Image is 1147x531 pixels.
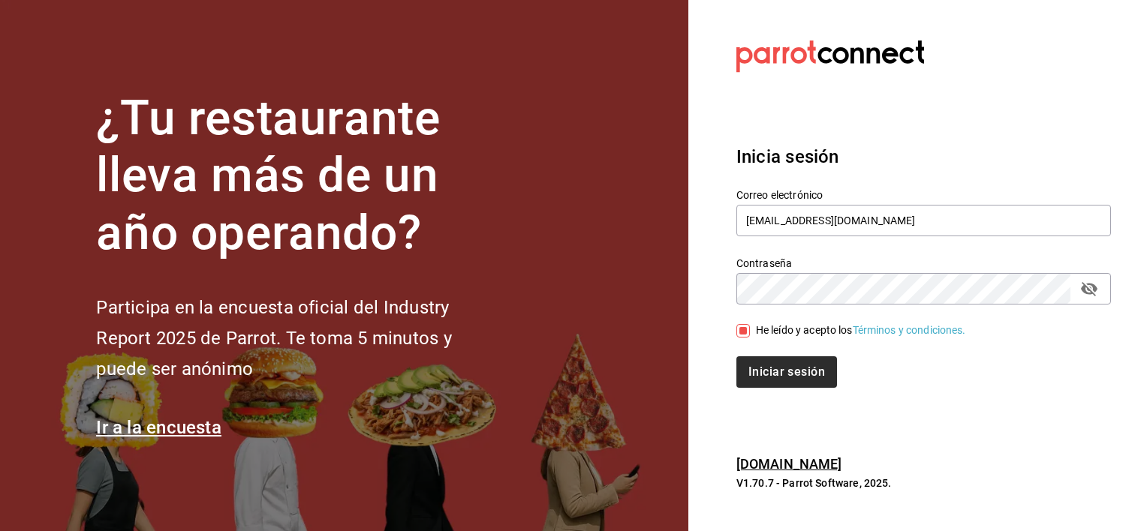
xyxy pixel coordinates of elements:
label: Contraseña [736,257,1111,268]
h3: Inicia sesión [736,143,1111,170]
a: Términos y condiciones. [853,324,966,336]
a: [DOMAIN_NAME] [736,456,842,472]
input: Ingresa tu correo electrónico [736,205,1111,236]
button: passwordField [1076,276,1102,301]
div: He leído y acepto los [756,322,966,338]
button: Iniciar sesión [736,356,837,388]
p: V1.70.7 - Parrot Software, 2025. [736,475,1111,490]
h1: ¿Tu restaurante lleva más de un año operando? [96,90,501,262]
label: Correo electrónico [736,189,1111,199]
a: Ir a la encuesta [96,417,221,438]
h2: Participa en la encuesta oficial del Industry Report 2025 de Parrot. Te toma 5 minutos y puede se... [96,292,501,384]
